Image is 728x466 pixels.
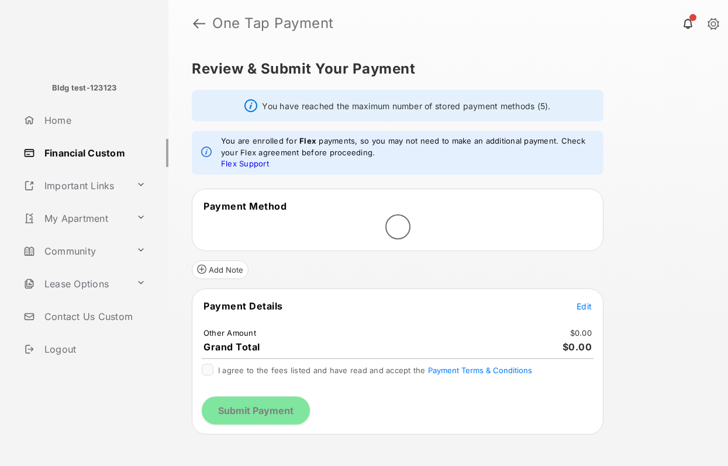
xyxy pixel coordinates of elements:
[19,172,132,200] a: Important Links
[218,366,532,375] span: I agree to the fees listed and have read and accept the
[202,397,310,425] button: Submit Payment
[19,237,132,265] a: Community
[577,300,592,312] button: Edit
[221,159,269,168] a: Flex Support
[19,106,168,134] a: Home
[428,366,532,375] button: I agree to the fees listed and have read and accept the
[203,300,283,312] span: Payment Details
[221,135,594,170] em: You are enrolled for payments, so you may not need to make an additional payment. Check your Flex...
[203,200,287,212] span: Payment Method
[52,82,117,94] p: Bldg test-123123
[192,260,249,279] button: Add Note
[570,328,592,338] td: $0.00
[577,301,592,311] span: Edit
[192,90,603,121] div: You have reached the maximum number of stored payment methods (5).
[203,328,257,338] td: Other Amount
[19,335,168,363] a: Logout
[212,16,334,30] strong: One Tap Payment
[563,341,592,353] span: $0.00
[19,139,168,167] a: Financial Custom
[19,204,132,232] a: My Apartment
[192,62,695,76] h5: Review & Submit Your Payment
[19,270,132,298] a: Lease Options
[203,341,260,353] span: Grand Total
[299,136,316,145] strong: Flex
[19,302,168,331] a: Contact Us Custom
